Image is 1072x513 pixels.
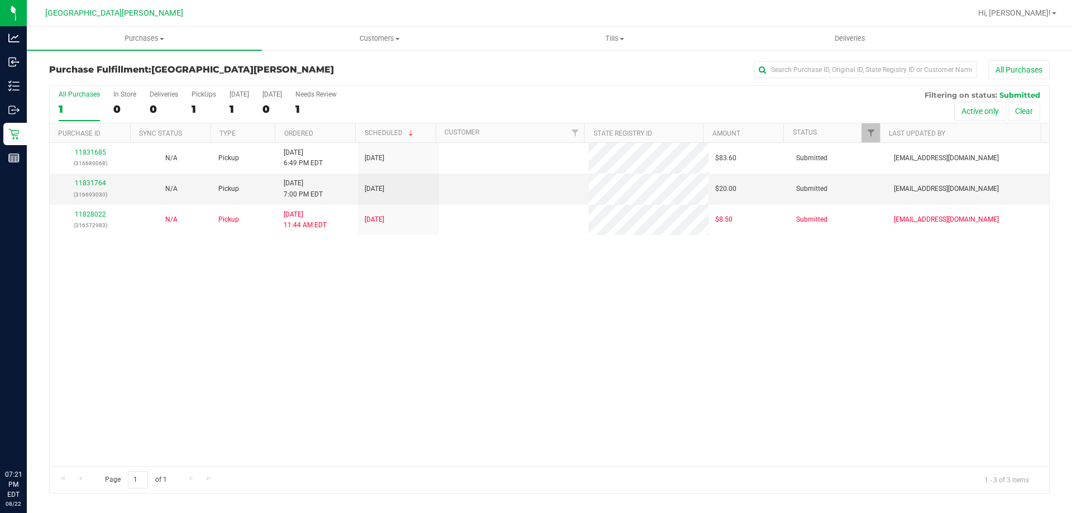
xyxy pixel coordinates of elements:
span: Pickup [218,153,239,164]
p: (316693030) [56,189,124,200]
span: [DATE] 11:44 AM EDT [284,209,327,231]
span: Pickup [218,214,239,225]
div: 0 [262,103,282,116]
inline-svg: Retail [8,128,20,140]
a: Customer [444,128,479,136]
span: Submitted [796,184,827,194]
iframe: Resource center [11,424,45,457]
span: Pickup [218,184,239,194]
div: 1 [229,103,249,116]
a: Filter [862,123,880,142]
span: [DATE] 6:49 PM EDT [284,147,323,169]
a: Deliveries [733,27,968,50]
a: Customers [262,27,497,50]
button: Clear [1008,102,1040,121]
a: Tills [497,27,732,50]
span: Submitted [999,90,1040,99]
span: [GEOGRAPHIC_DATA][PERSON_NAME] [45,8,183,18]
a: Status [793,128,817,136]
div: 1 [59,103,100,116]
a: Filter [566,123,584,142]
p: 07:21 PM EDT [5,469,22,500]
span: Not Applicable [165,185,178,193]
button: N/A [165,153,178,164]
div: In Store [113,90,136,98]
div: 0 [150,103,178,116]
span: Not Applicable [165,154,178,162]
inline-svg: Outbound [8,104,20,116]
div: 0 [113,103,136,116]
span: Filtering on status: [925,90,997,99]
span: $20.00 [715,184,736,194]
span: 1 - 3 of 3 items [975,471,1038,488]
div: [DATE] [262,90,282,98]
span: [EMAIL_ADDRESS][DOMAIN_NAME] [894,153,999,164]
a: Purchases [27,27,262,50]
a: Last Updated By [889,130,945,137]
input: 1 [128,471,148,488]
span: Submitted [796,214,827,225]
span: Hi, [PERSON_NAME]! [978,8,1051,17]
inline-svg: Inbound [8,56,20,68]
a: State Registry ID [594,130,652,137]
span: Submitted [796,153,827,164]
span: [GEOGRAPHIC_DATA][PERSON_NAME] [151,64,334,75]
span: $83.60 [715,153,736,164]
div: All Purchases [59,90,100,98]
button: N/A [165,184,178,194]
p: (316689068) [56,158,124,169]
inline-svg: Inventory [8,80,20,92]
p: 08/22 [5,500,22,508]
div: Needs Review [295,90,337,98]
span: [DATE] [365,214,384,225]
a: Purchase ID [58,130,100,137]
span: $8.50 [715,214,733,225]
span: Customers [262,33,496,44]
p: (316572983) [56,220,124,231]
inline-svg: Reports [8,152,20,164]
span: Tills [497,33,731,44]
inline-svg: Analytics [8,32,20,44]
div: [DATE] [229,90,249,98]
a: Sync Status [139,130,182,137]
button: N/A [165,214,178,225]
span: [DATE] 7:00 PM EDT [284,178,323,199]
span: Purchases [27,33,262,44]
div: 1 [295,103,337,116]
span: [EMAIL_ADDRESS][DOMAIN_NAME] [894,184,999,194]
a: Ordered [284,130,313,137]
a: 11831685 [75,148,106,156]
span: Not Applicable [165,215,178,223]
a: Scheduled [365,129,415,137]
span: [EMAIL_ADDRESS][DOMAIN_NAME] [894,214,999,225]
div: PickUps [192,90,216,98]
a: 11828022 [75,210,106,218]
span: [DATE] [365,184,384,194]
span: [DATE] [365,153,384,164]
a: Type [219,130,236,137]
div: 1 [192,103,216,116]
a: Amount [712,130,740,137]
a: 11831764 [75,179,106,187]
button: All Purchases [988,60,1050,79]
button: Active only [954,102,1006,121]
input: Search Purchase ID, Original ID, State Registry ID or Customer Name... [754,61,977,78]
div: Deliveries [150,90,178,98]
span: Page of 1 [95,471,176,488]
h3: Purchase Fulfillment: [49,65,382,75]
span: Deliveries [820,33,880,44]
